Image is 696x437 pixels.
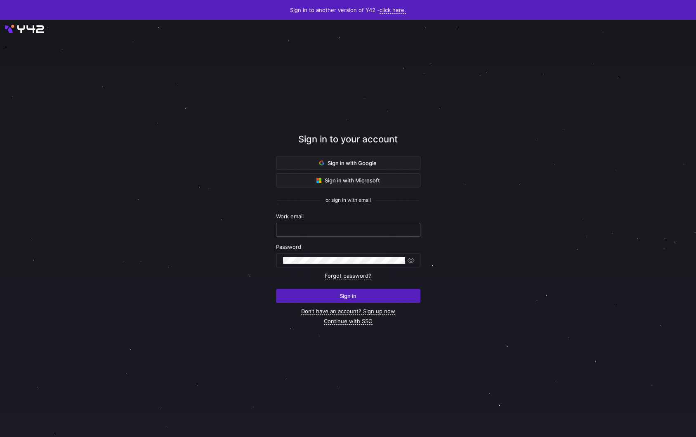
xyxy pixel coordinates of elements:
span: Sign in with Microsoft [316,177,380,184]
a: Don’t have an account? Sign up now [301,308,395,315]
span: or sign in with email [326,197,371,203]
span: Sign in [340,293,356,299]
a: click here. [380,7,406,14]
span: Work email [276,213,304,220]
button: Sign in with Google [276,156,420,170]
button: Sign in [276,289,420,303]
span: Sign in with Google [319,160,377,166]
button: Sign in with Microsoft [276,173,420,187]
span: Password [276,243,301,250]
a: Forgot password? [325,272,371,279]
a: Continue with SSO [324,318,373,325]
div: Sign in to your account [276,132,420,156]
